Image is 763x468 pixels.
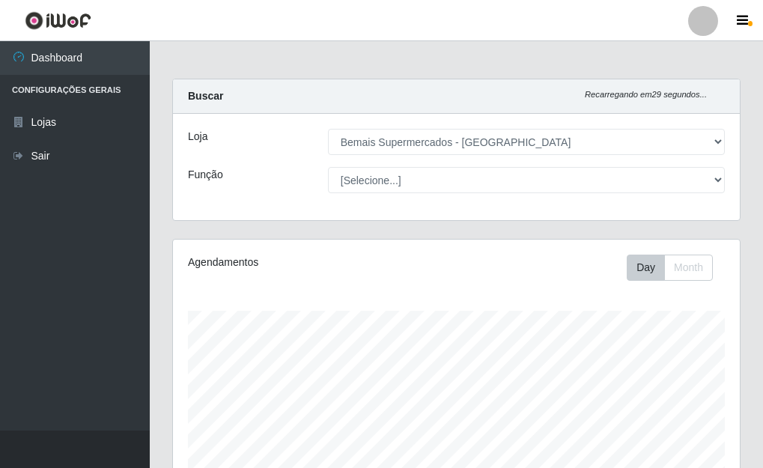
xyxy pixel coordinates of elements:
button: Day [627,255,665,281]
div: Agendamentos [188,255,398,270]
div: Toolbar with button groups [627,255,725,281]
i: Recarregando em 29 segundos... [585,90,707,99]
label: Loja [188,129,207,145]
img: CoreUI Logo [25,11,91,30]
label: Função [188,167,223,183]
button: Month [664,255,713,281]
strong: Buscar [188,90,223,102]
div: First group [627,255,713,281]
